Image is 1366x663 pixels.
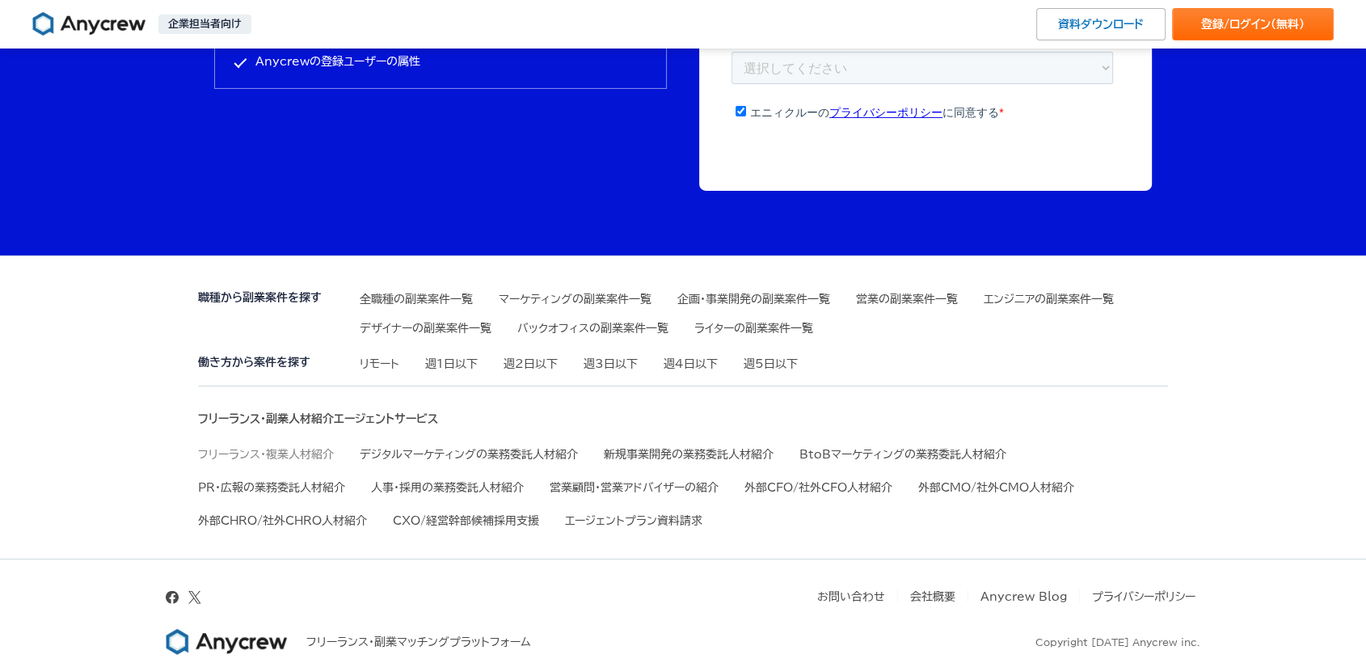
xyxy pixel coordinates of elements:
a: 週3日以下 [584,358,638,370]
a: マーケティングの副業案件一覧 [499,293,651,305]
a: 週1日以下 [425,358,478,370]
a: ライターの副業案件一覧 [694,323,813,334]
p: フリーランス・副業マッチングプラットフォーム [306,634,531,651]
a: プライバシーポリシー [98,405,211,418]
a: エンジニアの副業案件一覧 [984,293,1114,305]
a: BtoBマーケティングの業務委託人材紹介 [799,449,1006,460]
a: バックオフィスの副業案件一覧 [517,323,668,334]
input: エニィクルーのプライバシーポリシーに同意する* [4,405,15,416]
a: フリーランス・複業人材紹介 [198,449,334,460]
a: 新規事業開発の業務委託人材紹介 [604,449,774,460]
a: 外部CFO/社外CFO人材紹介 [744,482,892,493]
a: デザイナーの副業案件一覧 [360,323,491,334]
a: CXO/経営幹部候補採用支援 [393,515,539,526]
a: 外部CMO/社外CMO人材紹介 [918,482,1074,493]
li: Anycrewの登録ユーザーの属性 [231,52,650,72]
a: デジタルマーケティングの業務委託人材紹介 [360,449,578,460]
a: エージェントプラン資料請求 [565,515,702,526]
a: プライバシーポリシー [1092,591,1195,602]
a: 週4日以下 [664,358,718,370]
a: 登録/ログイン（無料） [1172,8,1334,40]
a: 企画・事業開発の副業案件一覧 [677,293,830,305]
a: 外部CHRO/社外CHRO人材紹介 [198,515,367,526]
a: 週2日以下 [504,358,558,370]
img: Anycrew [32,11,145,37]
p: 企業担当者向け [158,15,251,34]
a: 全職種の副業案件一覧 [360,293,473,305]
a: 人事・採用の業務委託人材紹介 [371,482,524,493]
a: 週5日以下 [744,358,798,370]
a: 営業顧問・営業アドバイザーの紹介 [550,482,719,493]
a: PR・広報の業務委託人材紹介 [198,482,345,493]
h3: 働き方から案件を探す [198,357,360,369]
p: Copyright [DATE] Anycrew inc. [1035,635,1200,649]
a: Anycrew Blog [980,591,1067,602]
h3: フリーランス・副業人材紹介エージェントサービス [198,411,1168,427]
h3: 職種から副業案件を探す [198,292,360,304]
a: 会社概要 [910,591,955,602]
a: 資料ダウンロード [1036,8,1166,40]
span: エニィクルーの に同意する [19,405,272,418]
a: 営業の副業案件一覧 [856,293,958,305]
a: リモート [360,358,399,370]
span: （無料） [1271,19,1305,30]
a: お問い合わせ [817,591,885,602]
